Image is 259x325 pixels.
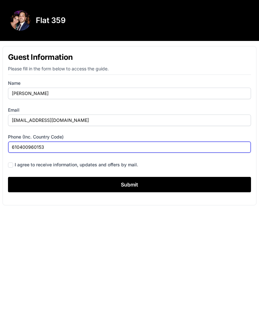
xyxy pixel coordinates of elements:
[10,10,66,31] a: Flat 359
[36,15,66,26] h3: Flat 359
[8,177,251,192] input: Submit
[8,80,251,86] label: Name
[8,134,251,140] label: Phone (inc. country code)
[8,52,251,63] h1: Guest Information
[10,10,31,31] img: eqcwwvwsayrfpbuxhp2k6xr4xbnm
[8,66,251,75] p: Please fill in the form below to access the guide.
[15,162,138,168] div: I agree to receive information, updates and offers by mail.
[8,107,251,113] label: Email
